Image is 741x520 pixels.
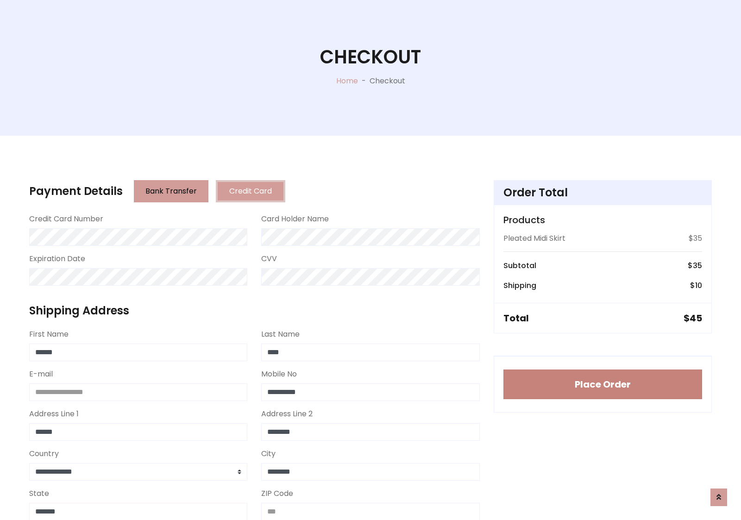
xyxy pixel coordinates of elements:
[261,369,297,380] label: Mobile No
[695,280,702,291] span: 10
[134,180,208,202] button: Bank Transfer
[29,488,49,499] label: State
[336,75,358,86] a: Home
[684,313,702,324] h5: $
[690,281,702,290] h6: $
[29,185,123,198] h4: Payment Details
[689,233,702,244] p: $35
[29,213,103,225] label: Credit Card Number
[503,261,536,270] h6: Subtotal
[358,75,370,87] p: -
[503,233,565,244] p: Pleated Midi Skirt
[29,253,85,264] label: Expiration Date
[261,488,293,499] label: ZIP Code
[29,304,480,318] h4: Shipping Address
[261,329,300,340] label: Last Name
[29,369,53,380] label: E-mail
[261,213,329,225] label: Card Holder Name
[503,281,536,290] h6: Shipping
[503,214,702,226] h5: Products
[29,329,69,340] label: First Name
[216,180,285,202] button: Credit Card
[29,408,79,420] label: Address Line 1
[693,260,702,271] span: 35
[503,313,529,324] h5: Total
[688,261,702,270] h6: $
[261,408,313,420] label: Address Line 2
[690,312,702,325] span: 45
[503,370,702,399] button: Place Order
[261,253,277,264] label: CVV
[503,186,702,200] h4: Order Total
[370,75,405,87] p: Checkout
[261,448,276,459] label: City
[29,448,59,459] label: Country
[320,46,421,68] h1: Checkout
